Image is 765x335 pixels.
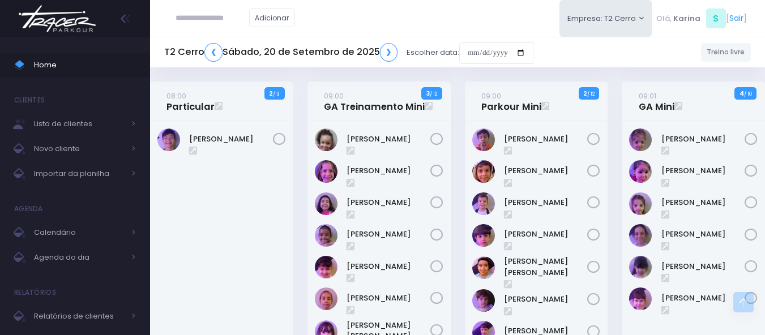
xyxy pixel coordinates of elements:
a: [PERSON_NAME] [504,134,588,145]
a: [PERSON_NAME] [504,165,588,177]
small: / 12 [587,91,595,97]
a: ❮ [204,43,223,62]
span: Importar da planilha [34,166,125,181]
a: 09:00GA Treinamento Mini [324,90,425,113]
a: [PERSON_NAME] [347,261,430,272]
a: [PERSON_NAME] [347,197,430,208]
a: [PERSON_NAME] [504,197,588,208]
a: [PERSON_NAME] [347,134,430,145]
a: 09:01GA Mini [639,90,674,113]
a: [PERSON_NAME] [661,197,745,208]
a: [PERSON_NAME] [661,229,745,240]
a: 08:00Particular [166,90,215,113]
img: Laura Ximenes Zanini [629,287,652,310]
small: / 3 [273,91,280,97]
h5: T2 Cerro Sábado, 20 de Setembro de 2025 [164,43,398,62]
a: [PERSON_NAME] [661,293,745,304]
span: Calendário [34,225,125,240]
a: Treino livre [701,43,751,62]
small: 08:00 [166,91,186,101]
a: 09:00Parkour Mini [481,90,541,113]
a: [PERSON_NAME] [PERSON_NAME] [504,256,588,278]
small: 09:00 [481,91,501,101]
img: Helena Maciel dos Santos [315,224,337,247]
h4: Relatórios [14,281,56,304]
img: Leonardo Ito Bueno Ramos [472,256,495,279]
a: ❯ [380,43,398,62]
h4: Agenda [14,197,43,220]
img: Isabela Sanseverino Curvo Candido Lima [629,256,652,278]
small: / 10 [744,91,752,97]
img: Antonella sousa bertanha [315,128,337,151]
img: Benjamin Franco [472,128,495,151]
span: Agenda do dia [34,250,125,265]
img: Laura Oliveira Alves [315,287,337,310]
img: Alice Bordini [629,128,652,151]
img: Beatriz Gelber de Azevedo [629,160,652,183]
div: Escolher data: [164,40,533,66]
span: Relatórios de clientes [34,309,125,324]
strong: 2 [269,89,273,98]
img: Lorenzo Monte [472,289,495,312]
small: 09:00 [324,91,344,101]
span: Home [34,58,136,72]
img: Beatriz Giometti [315,160,337,183]
a: [PERSON_NAME] [661,134,745,145]
small: 09:01 [639,91,656,101]
img: Clara Bordini [629,192,652,215]
strong: 4 [740,89,744,98]
div: [ ] [652,6,751,31]
span: Novo cliente [34,141,125,156]
h4: Clientes [14,89,45,111]
span: S [706,8,726,28]
strong: 3 [426,89,430,98]
a: [PERSON_NAME] [504,294,588,305]
img: Albert Hong [157,128,180,151]
span: Karina [673,13,700,24]
strong: 2 [583,89,587,98]
a: [PERSON_NAME] [347,165,430,177]
a: [PERSON_NAME] [661,165,745,177]
a: [PERSON_NAME] [347,229,430,240]
a: [PERSON_NAME] [347,293,430,304]
span: Lista de clientes [34,117,125,131]
a: Sair [729,12,743,24]
a: [PERSON_NAME] [189,134,273,145]
a: [PERSON_NAME] [504,229,588,240]
small: / 12 [430,91,437,97]
img: Gustavo Braga Janeiro Antunes [472,224,495,247]
img: Helena de Oliveira Mendonça [629,224,652,247]
a: [PERSON_NAME] [661,261,745,272]
img: Isabela Araújo Girotto [315,256,337,278]
img: Giovanna Silveira Barp [315,192,337,215]
a: Adicionar [249,8,296,27]
img: Bento Oliveira da Costa [472,160,495,183]
img: Gabriel Afonso Frisch [472,192,495,215]
span: Olá, [656,13,672,24]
